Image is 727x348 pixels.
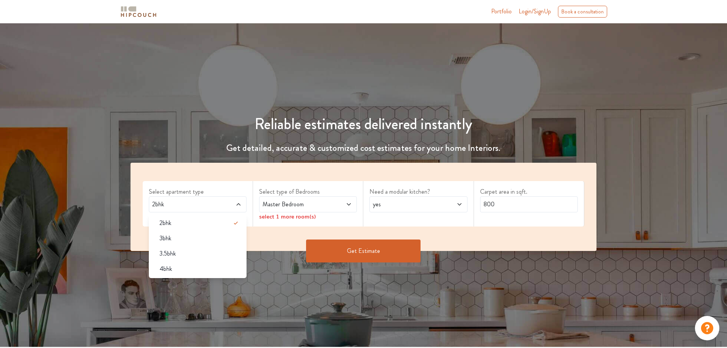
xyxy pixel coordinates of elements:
[160,264,172,274] span: 4bhk
[306,240,421,262] button: Get Estimate
[480,196,578,212] input: Enter area sqft
[160,249,176,258] span: 3.5bhk
[519,7,551,16] span: Login/SignUp
[119,3,158,20] span: logo-horizontal.svg
[259,187,357,196] label: Select type of Bedrooms
[151,200,219,209] span: 2bhk
[126,142,601,154] h4: Get detailed, accurate & customized cost estimates for your home Interiors.
[149,187,247,196] label: Select apartment type
[371,200,440,209] span: yes
[160,219,171,228] span: 2bhk
[558,6,607,18] div: Book a consultation
[119,5,158,18] img: logo-horizontal.svg
[126,115,601,133] h1: Reliable estimates delivered instantly
[261,200,329,209] span: Master Bedroom
[480,187,578,196] label: Carpet area in sqft.
[369,187,467,196] label: Need a modular kitchen?
[259,212,357,220] div: select 1 more room(s)
[491,7,512,16] a: Portfolio
[160,234,171,243] span: 3bhk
